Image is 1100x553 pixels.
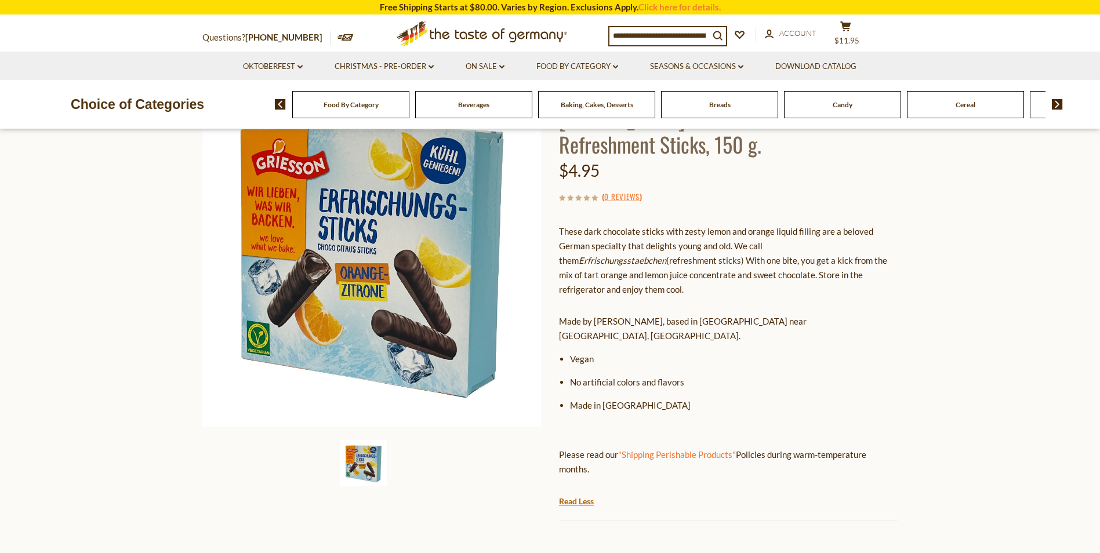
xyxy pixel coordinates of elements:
[559,161,600,180] span: $4.95
[245,32,322,42] a: [PHONE_NUMBER]
[834,36,859,45] span: $11.95
[561,100,633,109] a: Baking, Cakes, Desserts
[1052,99,1063,110] img: next arrow
[335,60,434,73] a: Christmas - PRE-ORDER
[458,100,489,109] a: Beverages
[559,226,887,294] span: These dark chocolate sticks with zesty lemon and orange liquid filling are a beloved German speci...
[638,2,721,12] a: Click here for details.
[340,440,387,486] img: Grisson Chocolate Citrus Refreshment Sticks
[559,316,807,341] span: Made by [PERSON_NAME], based in [GEOGRAPHIC_DATA] near [GEOGRAPHIC_DATA], [GEOGRAPHIC_DATA].
[765,27,816,40] a: Account
[202,88,542,427] img: Grisson Chocolate Citrus Refreshment Sticks
[956,100,975,109] a: Cereal
[559,449,618,460] span: Please read our
[570,400,691,410] span: Made in [GEOGRAPHIC_DATA]
[829,21,863,50] button: $11.95
[618,449,736,460] a: "Shipping Perishable Products"
[559,105,898,157] h1: [PERSON_NAME] Chocolate Citrus Refreshment Sticks, 150 g.
[536,60,618,73] a: Food By Category
[570,354,594,364] span: Vegan
[202,30,331,45] p: Questions?
[466,60,504,73] a: On Sale
[775,60,856,73] a: Download Catalog
[579,255,666,265] em: Erfrischungsstaebchen
[559,496,594,507] a: Read Less
[833,100,852,109] a: Candy
[324,100,379,109] a: Food By Category
[602,191,642,202] span: ( )
[559,449,866,474] span: Policies during warm-temperature months.
[779,28,816,38] span: Account
[650,60,743,73] a: Seasons & Occasions
[275,99,286,110] img: previous arrow
[243,60,303,73] a: Oktoberfest
[604,191,640,203] a: 0 Reviews
[570,377,684,387] span: No artificial colors and flavors
[709,100,731,109] a: Breads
